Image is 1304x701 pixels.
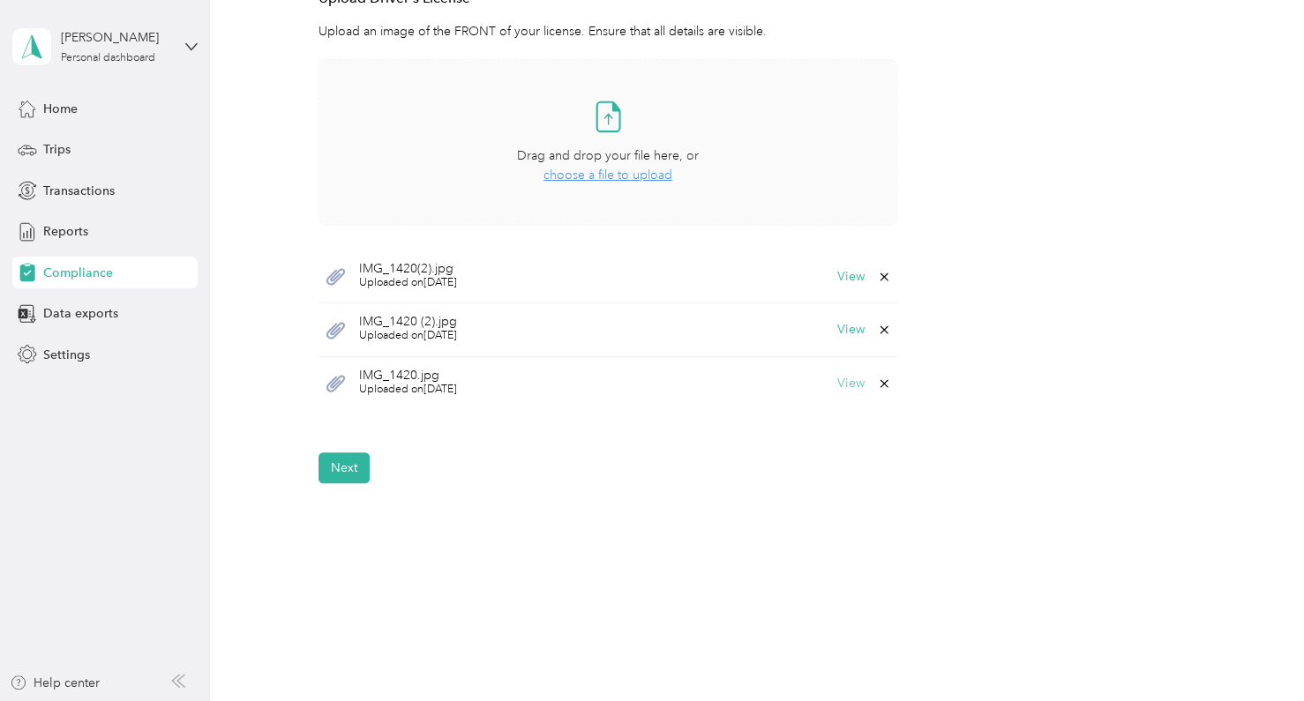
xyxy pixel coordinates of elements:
[43,346,90,364] span: Settings
[517,148,699,163] span: Drag and drop your file here, or
[359,369,457,382] span: IMG_1420.jpg
[359,263,457,275] span: IMG_1420(2).jpg
[43,304,118,323] span: Data exports
[359,328,457,344] span: Uploaded on [DATE]
[43,140,71,159] span: Trips
[359,382,457,398] span: Uploaded on [DATE]
[837,377,865,390] button: View
[61,28,171,47] div: [PERSON_NAME]
[837,324,865,336] button: View
[61,53,155,63] div: Personal dashboard
[319,452,370,483] button: Next
[359,316,457,328] span: IMG_1420 (2).jpg
[837,271,865,283] button: View
[43,222,88,241] span: Reports
[43,100,78,118] span: Home
[359,275,457,291] span: Uploaded on [DATE]
[319,60,896,225] span: Drag and drop your file here, orchoose a file to upload
[10,674,100,692] button: Help center
[319,22,897,41] p: Upload an image of the FRONT of your license. Ensure that all details are visible.
[43,182,115,200] span: Transactions
[543,168,672,183] span: choose a file to upload
[1205,602,1304,701] iframe: Everlance-gr Chat Button Frame
[43,264,113,282] span: Compliance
